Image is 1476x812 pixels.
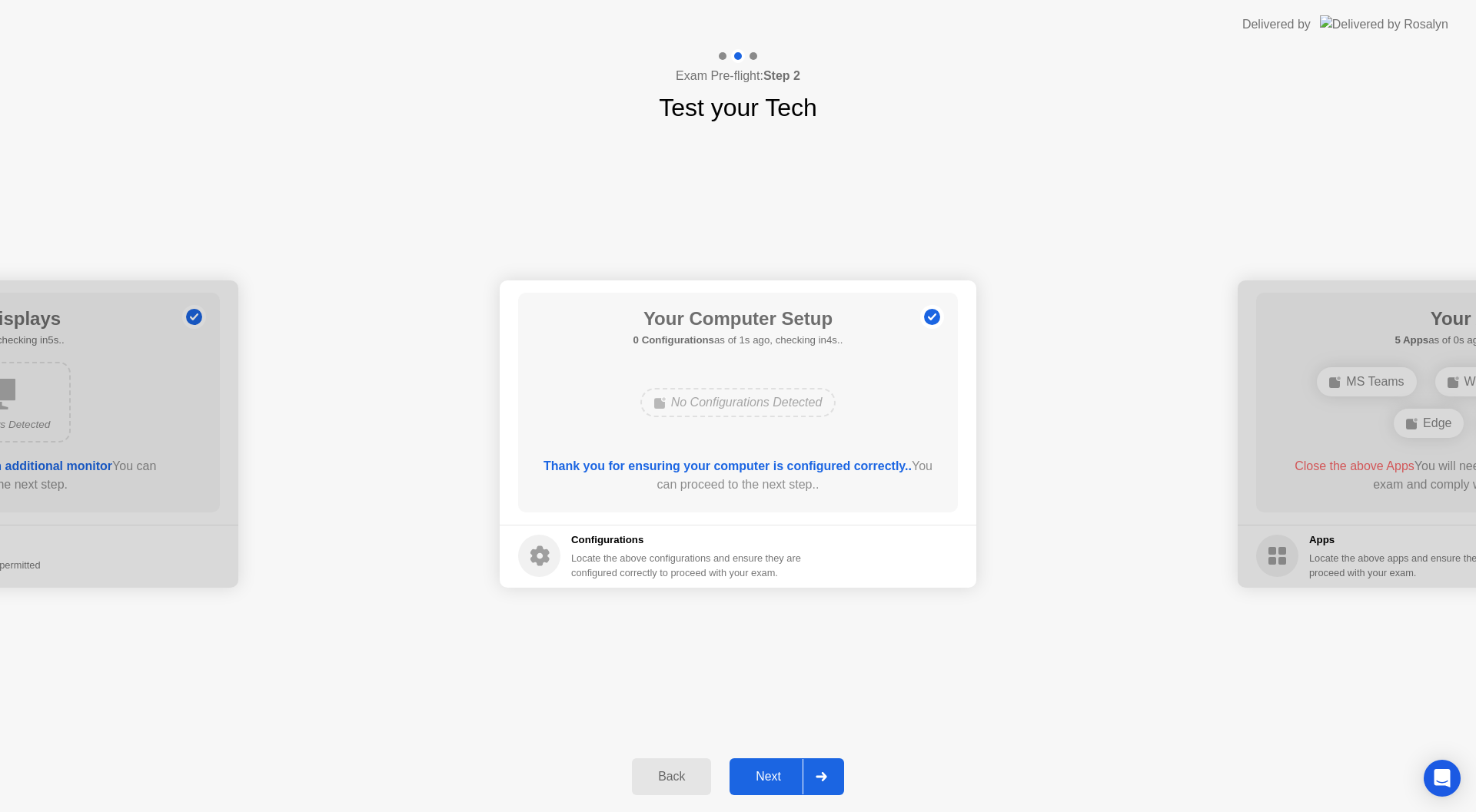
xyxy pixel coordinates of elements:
[633,333,843,348] h5: as of 1s ago, checking in4s..
[734,770,803,784] div: Next
[571,532,804,548] h5: Configurations
[1242,15,1311,34] div: Delivered by
[659,89,817,126] h1: Test your Tech
[544,459,912,472] b: Thank you for ensuring your computer is configured correctly..
[763,69,800,82] b: Step 2
[730,758,844,795] button: Next
[540,457,936,494] div: You can proceed to the next step..
[632,758,711,795] button: Back
[633,334,714,346] b: 0 Configurations
[640,388,836,417] div: No Configurations Detected
[676,67,800,85] h4: Exam Pre-flight:
[633,305,843,333] h1: Your Computer Setup
[1424,760,1461,797] div: Open Intercom Messenger
[1320,15,1448,33] img: Delivered by Rosalyn
[571,551,804,580] div: Locate the above configurations and ensure they are configured correctly to proceed with your exam.
[637,770,706,784] div: Back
